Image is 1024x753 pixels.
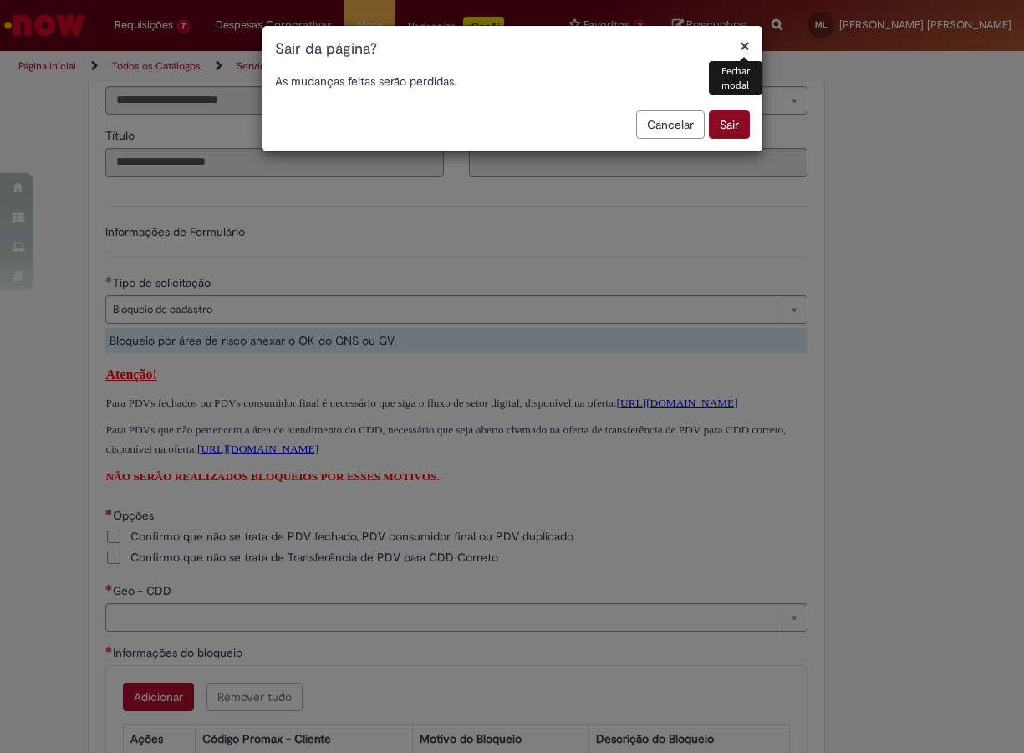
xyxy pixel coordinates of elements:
[636,110,705,139] button: Cancelar
[740,37,750,54] button: Fechar modal
[709,110,750,139] button: Sair
[275,73,750,90] p: As mudanças feitas serão perdidas.
[709,61,762,95] div: Fechar modal
[275,38,750,60] h1: Sair da página?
